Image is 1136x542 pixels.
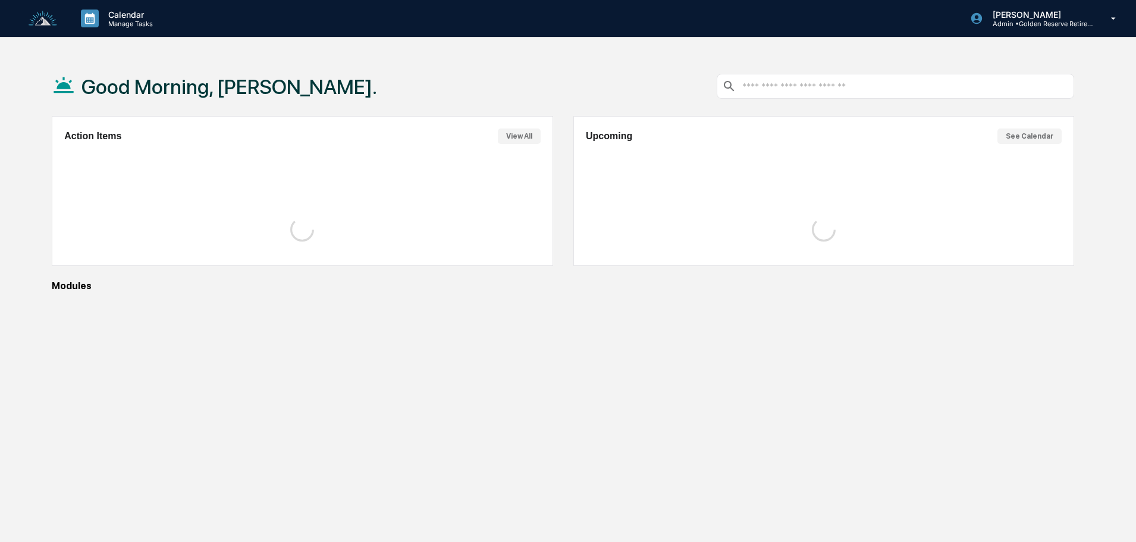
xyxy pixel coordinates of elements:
h2: Upcoming [586,131,632,142]
p: Calendar [99,10,159,20]
img: logo [29,11,57,27]
button: View All [498,129,541,144]
h1: Good Morning, [PERSON_NAME]. [81,75,377,99]
button: See Calendar [997,129,1062,144]
h2: Action Items [64,131,121,142]
p: Admin • Golden Reserve Retirement [983,20,1094,28]
p: [PERSON_NAME] [983,10,1094,20]
p: Manage Tasks [99,20,159,28]
div: Modules [52,280,1074,292]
